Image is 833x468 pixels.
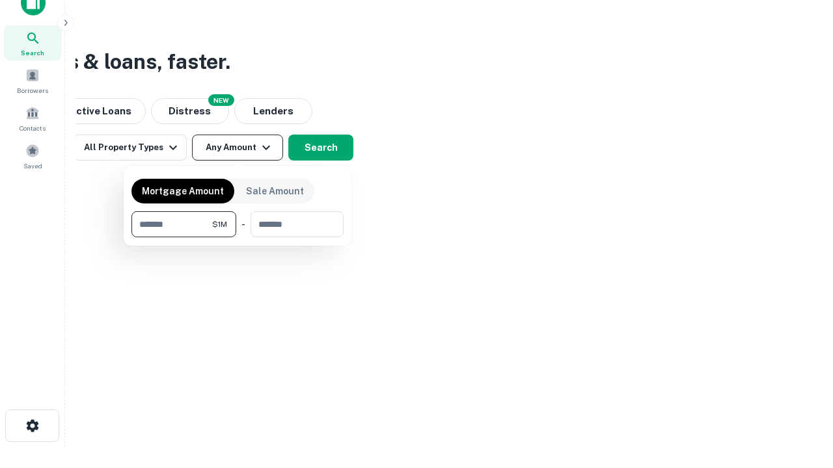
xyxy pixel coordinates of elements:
p: Sale Amount [246,184,304,198]
p: Mortgage Amount [142,184,224,198]
span: $1M [212,218,227,230]
div: - [241,211,245,237]
iframe: Chat Widget [768,364,833,426]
